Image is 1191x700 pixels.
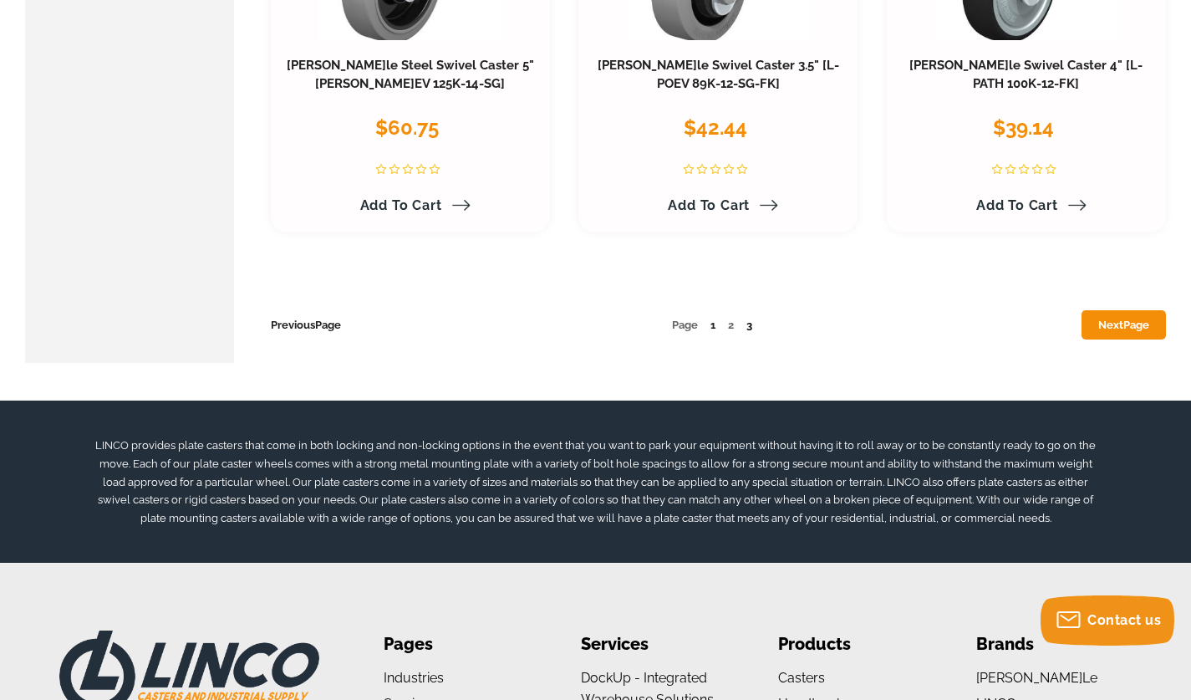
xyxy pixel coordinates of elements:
span: Contact us [1087,612,1161,628]
span: Add to Cart [668,197,750,213]
a: 3 [746,319,752,331]
span: Add to Cart [976,197,1058,213]
a: Industries [384,670,444,686]
span: $60.75 [375,115,439,140]
span: $42.44 [684,115,747,140]
span: $39.14 [993,115,1054,140]
a: Add to Cart [658,192,778,220]
button: Contact us [1041,595,1174,646]
li: Services [581,631,736,658]
span: Page [1123,319,1149,331]
a: [PERSON_NAME]le Steel Swivel Caster 5"[PERSON_NAME]EV 125K-14-SG] [287,58,534,91]
a: [PERSON_NAME]le Swivel Caster 3.5" [L-POEV 89K-12-SG-FK] [598,58,839,91]
li: Pages [384,631,539,658]
a: 1 [710,319,715,331]
a: Add to Cart [350,192,471,220]
a: Casters [778,670,825,686]
span: 2 [728,319,734,331]
li: Products [778,631,934,658]
a: Add to Cart [966,192,1087,220]
a: [PERSON_NAME]le [976,670,1097,686]
a: [PERSON_NAME]le Swivel Caster 4" [L-PATH 100K-12-FK] [909,58,1143,91]
li: Brands [976,631,1132,658]
span: Page [672,319,698,331]
span: Add to Cart [360,197,442,213]
a: NextPage [1082,310,1166,340]
p: LINCO provides plate casters that come in both locking and non-locking options in the event that ... [89,437,1102,527]
span: Page [315,319,341,331]
a: PreviousPage [271,319,341,331]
